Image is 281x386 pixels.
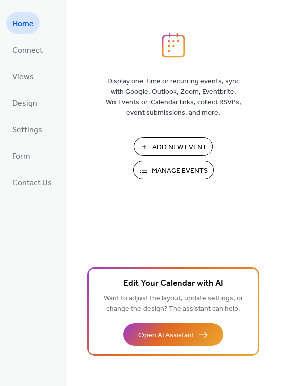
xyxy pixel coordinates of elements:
button: Add New Event [134,137,213,156]
a: Form [6,145,36,166]
span: Connect [12,43,43,58]
span: Views [12,69,34,85]
span: Display one-time or recurring events, sync with Google, Outlook, Zoom, Eventbrite, Wix Events or ... [106,76,241,118]
span: Settings [12,122,42,138]
a: Contact Us [6,171,58,193]
span: Design [12,96,37,111]
span: Manage Events [152,166,208,176]
span: Form [12,149,30,164]
img: logo_icon.svg [162,33,185,58]
button: Open AI Assistant [123,323,223,346]
a: Views [6,65,40,87]
a: Design [6,92,43,113]
button: Manage Events [133,161,214,179]
span: Open AI Assistant [138,330,194,341]
span: Home [12,16,34,32]
span: Add New Event [152,142,207,153]
a: Home [6,12,40,34]
span: Want to adjust the layout, update settings, or change the design? The assistant can help. [104,292,243,316]
span: Edit Your Calendar with AI [123,277,223,291]
span: Contact Us [12,175,52,191]
a: Settings [6,118,48,140]
a: Connect [6,39,49,60]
